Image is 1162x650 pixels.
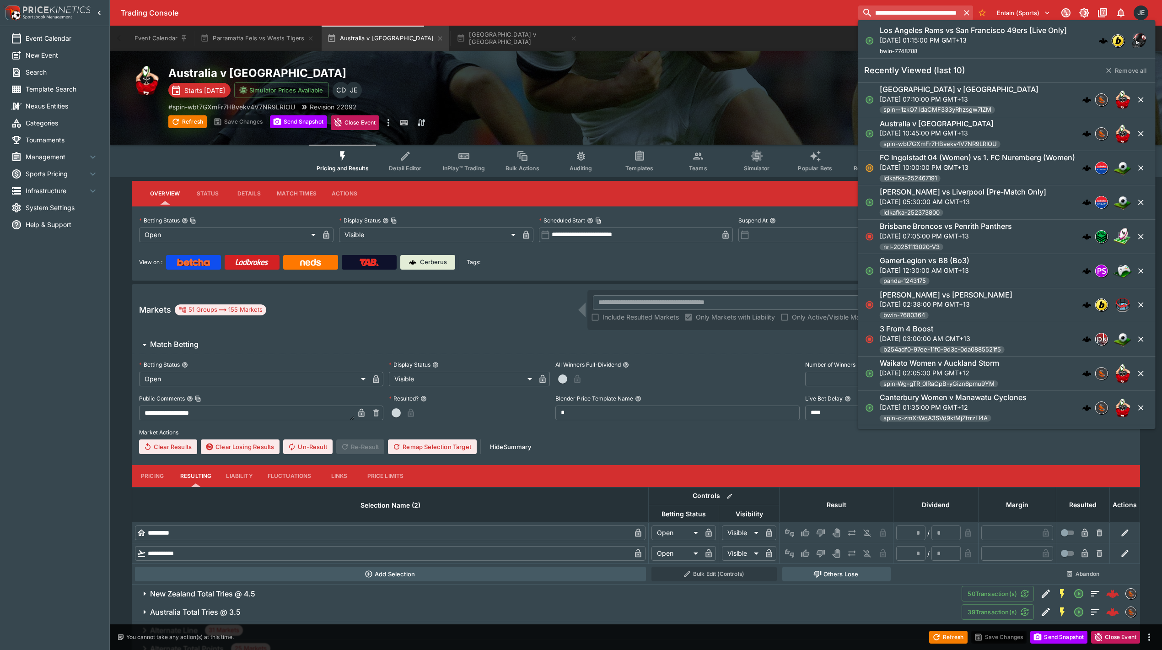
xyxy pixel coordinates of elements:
button: 50Transaction(s) [962,586,1034,601]
svg: Open [1073,588,1084,599]
div: nrl [1095,230,1108,243]
div: Trading Console [121,8,855,18]
svg: Open [865,266,874,276]
div: pricekinetics [1095,333,1108,346]
span: Only Active/Visible Markets [792,312,875,322]
h6: [PERSON_NAME] vs Liverpool [Pre-Match Only] [880,187,1046,197]
div: bwin [1095,298,1108,311]
div: Open [139,227,319,242]
img: rugby_union.png [1114,399,1132,417]
button: Price Limits [360,465,411,487]
svg: Open [865,95,874,104]
h6: Canterbury Women v Manawatu Cyclones [880,393,1027,402]
div: sportingsolutions [1125,607,1136,617]
button: Remove all [1100,63,1152,78]
div: sportingsolutions [1095,367,1108,380]
p: Cerberus [420,258,447,267]
p: [DATE] 03:00:00 AM GMT+13 [880,334,1005,343]
div: Visible [722,525,762,540]
button: Lose [813,546,828,561]
span: System Settings [26,203,98,212]
a: Cerberus [400,255,455,270]
img: bwin.png [1112,35,1124,47]
span: Popular Bets [798,165,832,172]
img: logo-cerberus.svg [1082,163,1092,173]
p: Display Status [389,361,430,368]
button: Match Betting [132,336,954,354]
span: Template Search [26,84,98,94]
div: 51 Groups 155 Markets [178,304,263,315]
button: Clear Losing Results [201,439,280,454]
span: Teams [689,165,707,172]
img: rugby_union.png [1114,364,1132,383]
h6: Australia v [GEOGRAPHIC_DATA] [880,119,994,129]
span: InPlay™ Trading [443,165,485,172]
button: Close Event [331,115,380,130]
button: Liability [219,465,260,487]
img: mma.png [1114,296,1132,314]
button: Scheduled StartCopy To Clipboard [587,217,593,224]
button: Resulting [173,465,219,487]
button: Send Snapshot [1030,631,1087,644]
div: sportingsolutions [1125,588,1136,599]
h6: Los Angeles Rams vs San Francisco 49ers [Live Only] [880,26,1067,35]
h6: New Zealand Total Tries @ 4.5 [150,589,255,599]
button: Resulted? [420,395,427,402]
span: Help & Support [26,220,98,229]
button: Totals [1087,585,1103,602]
img: logo-cerberus.svg [1082,300,1092,309]
span: Sports Pricing [26,169,87,179]
h6: [PERSON_NAME] vs [PERSON_NAME] [880,290,1012,300]
button: Copy To Clipboard [190,217,196,224]
div: Visible [339,227,519,242]
label: Market Actions [139,426,1133,439]
label: View on : [139,255,162,270]
span: Search [26,67,98,77]
img: PriceKinetics [23,6,91,13]
div: Open [651,525,701,540]
img: logo-cerberus.svg [1082,369,1092,378]
span: Re-Result [336,439,384,454]
button: Notifications [1113,5,1129,21]
button: Edit Detail [1038,604,1054,620]
img: sportingsolutions [1126,589,1136,599]
img: logo-cerberus.svg [1082,403,1092,412]
button: Fluctuations [260,465,319,487]
span: Nexus Entities [26,101,98,111]
div: cerberus [1099,36,1108,45]
img: sportingsolutions [1126,607,1136,617]
button: Blender Price Template Name [635,395,641,402]
span: Tournaments [26,135,98,145]
img: soccer.png [1114,330,1132,348]
h6: [GEOGRAPHIC_DATA] v [GEOGRAPHIC_DATA] [880,85,1038,94]
button: Copy To Clipboard [391,217,397,224]
span: Templates [625,165,653,172]
button: Eliminated In Play [860,546,875,561]
svg: Open [865,403,874,412]
button: Select Tenant [991,5,1056,20]
button: Un-Result [283,439,332,454]
img: rugby_league.png [1114,227,1132,246]
button: Overview [143,183,187,205]
img: pandascore.png [1096,265,1108,277]
button: Open [1071,585,1087,602]
button: Others Lose [782,567,891,581]
img: logo-cerberus.svg [1082,266,1092,276]
div: cerberus [1082,232,1092,241]
div: Event type filters [309,145,963,177]
svg: Open [865,369,874,378]
span: spin-Wg-gTR_0IRaCpB-yGizn6pmu9YM [880,379,998,389]
img: logo-cerberus.svg [1082,335,1092,344]
div: pandascore [1095,265,1108,277]
svg: Closed [865,232,874,241]
span: Include Resulted Markets [603,312,679,322]
button: Betting StatusCopy To Clipboard [182,217,188,224]
button: [GEOGRAPHIC_DATA] v [GEOGRAPHIC_DATA] [451,26,583,51]
span: Management [26,152,87,162]
img: Betcha [177,259,210,266]
img: rugby_union.png [1114,91,1132,109]
button: Details [228,183,269,205]
img: logo-cerberus.svg [1082,232,1092,241]
p: [DATE] 05:30:00 AM GMT+13 [880,197,1046,206]
svg: Open [865,36,874,45]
